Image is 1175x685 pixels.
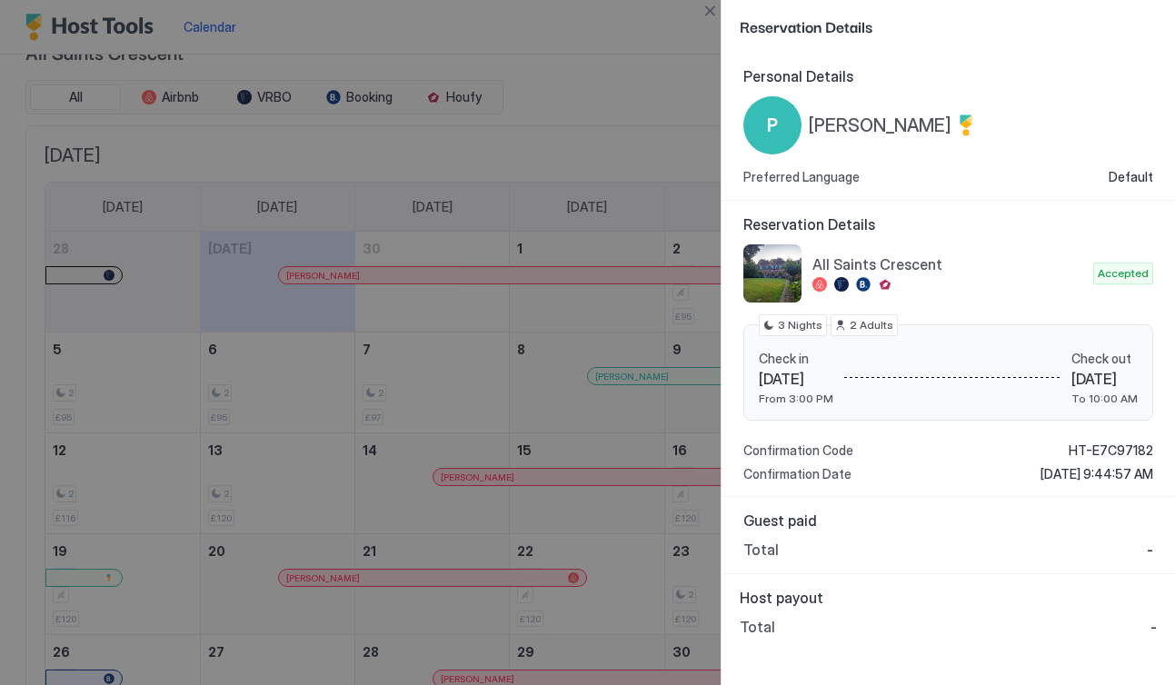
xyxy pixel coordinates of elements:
span: [PERSON_NAME] [809,114,951,137]
span: Confirmation Code [743,442,853,459]
span: Host payout [740,589,1157,607]
span: Check out [1071,351,1138,367]
span: Default [1109,169,1153,185]
span: P [767,112,778,139]
span: Total [740,618,775,636]
span: 3 Nights [778,317,822,333]
span: Total [743,541,779,559]
span: Reservation Details [743,215,1153,233]
span: - [1147,541,1153,559]
div: listing image [743,244,802,303]
span: Personal Details [743,67,1153,85]
span: - [1150,618,1157,636]
span: [DATE] 9:44:57 AM [1041,466,1153,482]
span: [DATE] [1071,370,1138,388]
span: Preferred Language [743,169,860,185]
span: Check in [759,351,833,367]
span: To 10:00 AM [1071,392,1138,405]
span: Confirmation Date [743,466,851,482]
span: Accepted [1098,265,1149,282]
span: [DATE] [759,370,833,388]
span: HT-E7C97182 [1069,442,1153,459]
span: All Saints Crescent [812,255,1086,273]
span: From 3:00 PM [759,392,833,405]
span: Reservation Details [740,15,1153,37]
span: Guest paid [743,511,1153,530]
span: 2 Adults [850,317,893,333]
